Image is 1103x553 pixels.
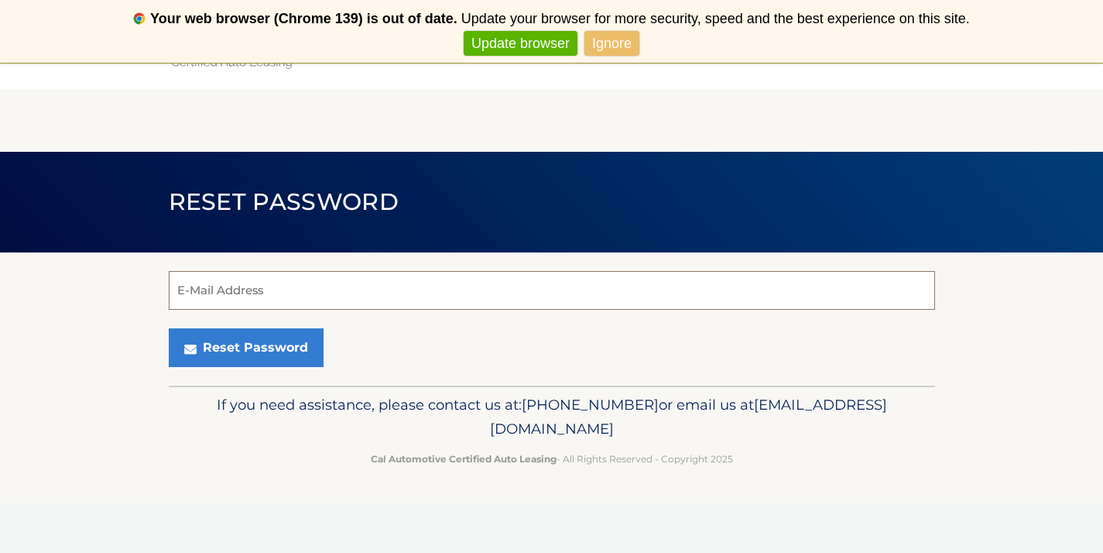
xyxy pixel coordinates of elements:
p: If you need assistance, please contact us at: or email us at [179,393,925,442]
span: [PHONE_NUMBER] [522,396,659,414]
input: E-Mail Address [169,271,935,310]
p: - All Rights Reserved - Copyright 2025 [179,451,925,467]
span: Reset Password [169,187,399,216]
a: Update browser [464,31,577,57]
button: Reset Password [169,328,324,367]
span: Update your browser for more security, speed and the best experience on this site. [461,11,970,26]
strong: Cal Automotive Certified Auto Leasing [371,453,557,465]
b: Your web browser (Chrome 139) is out of date. [150,11,457,26]
a: Ignore [584,31,639,57]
